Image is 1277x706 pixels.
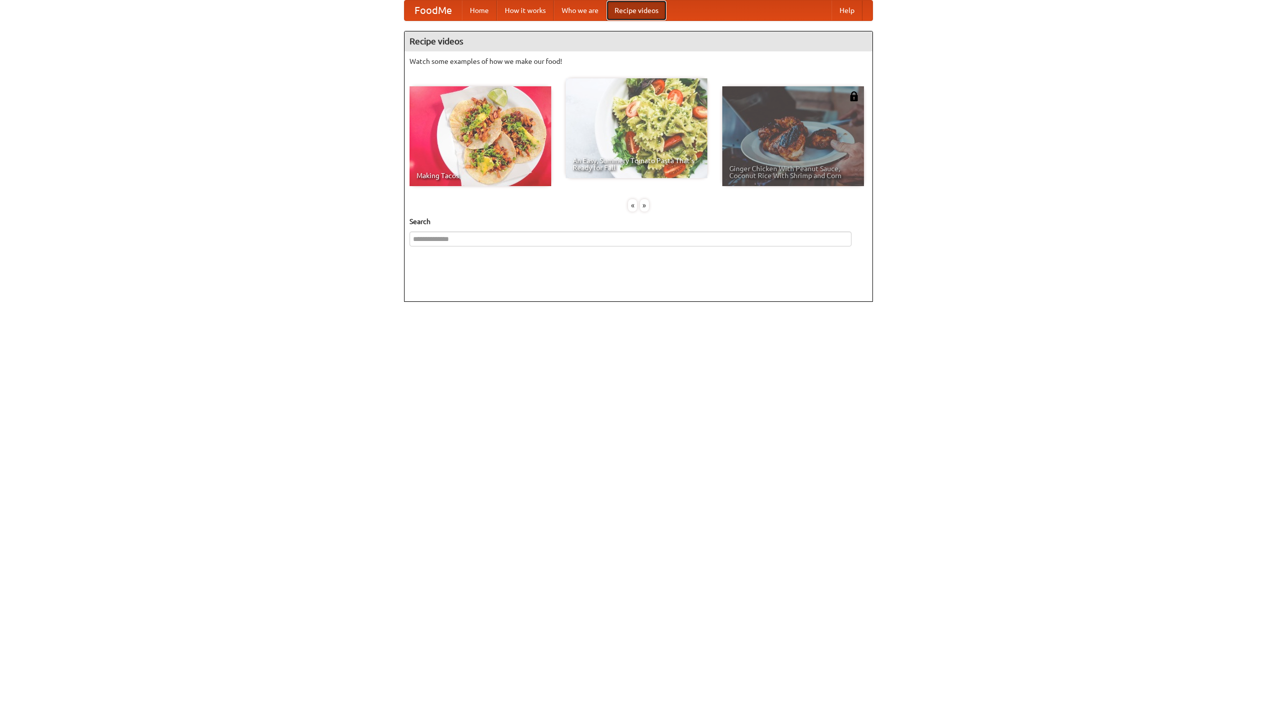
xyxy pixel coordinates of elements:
span: Making Tacos [417,172,544,179]
div: » [640,199,649,212]
a: How it works [497,0,554,20]
p: Watch some examples of how we make our food! [410,56,867,66]
h4: Recipe videos [405,31,872,51]
a: FoodMe [405,0,462,20]
img: 483408.png [849,91,859,101]
h5: Search [410,217,867,227]
a: Recipe videos [607,0,666,20]
a: Who we are [554,0,607,20]
span: An Easy, Summery Tomato Pasta That's Ready for Fall [573,157,700,171]
a: An Easy, Summery Tomato Pasta That's Ready for Fall [566,78,707,178]
div: « [628,199,637,212]
a: Home [462,0,497,20]
a: Help [832,0,862,20]
a: Making Tacos [410,86,551,186]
